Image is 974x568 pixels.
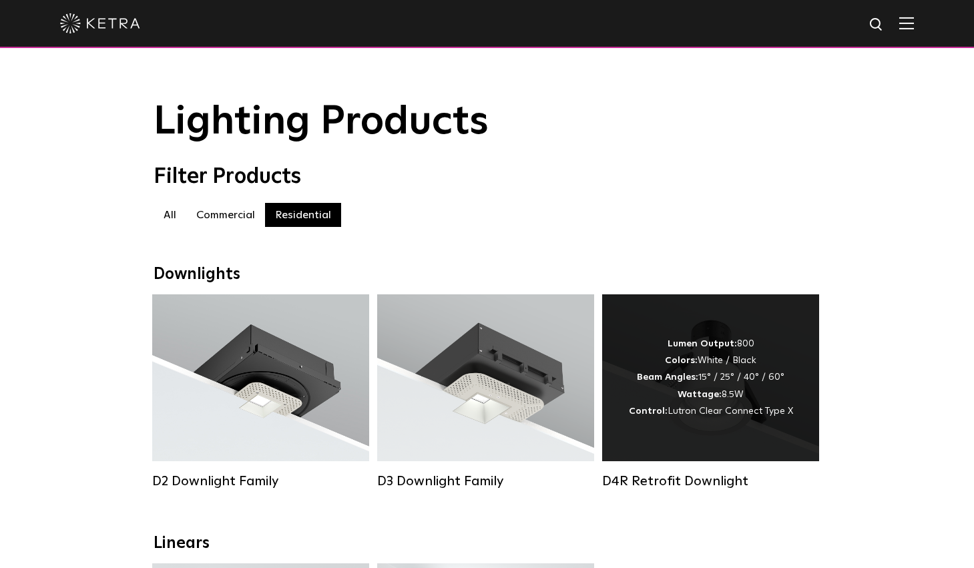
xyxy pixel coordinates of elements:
[678,390,722,399] strong: Wattage:
[186,203,265,227] label: Commercial
[629,336,793,420] div: 800 White / Black 15° / 25° / 40° / 60° 8.5W
[899,17,914,29] img: Hamburger%20Nav.svg
[152,473,369,489] div: D2 Downlight Family
[377,294,594,489] a: D3 Downlight Family Lumen Output:700 / 900 / 1100Colors:White / Black / Silver / Bronze / Paintab...
[154,534,821,553] div: Linears
[668,339,737,348] strong: Lumen Output:
[629,406,668,416] strong: Control:
[869,17,885,33] img: search icon
[265,203,341,227] label: Residential
[60,13,140,33] img: ketra-logo-2019-white
[668,406,793,416] span: Lutron Clear Connect Type X
[665,356,698,365] strong: Colors:
[377,473,594,489] div: D3 Downlight Family
[154,203,186,227] label: All
[152,294,369,489] a: D2 Downlight Family Lumen Output:1200Colors:White / Black / Gloss Black / Silver / Bronze / Silve...
[154,265,821,284] div: Downlights
[637,372,698,382] strong: Beam Angles:
[602,294,819,489] a: D4R Retrofit Downlight Lumen Output:800Colors:White / BlackBeam Angles:15° / 25° / 40° / 60°Watta...
[602,473,819,489] div: D4R Retrofit Downlight
[154,102,489,142] span: Lighting Products
[154,164,821,190] div: Filter Products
